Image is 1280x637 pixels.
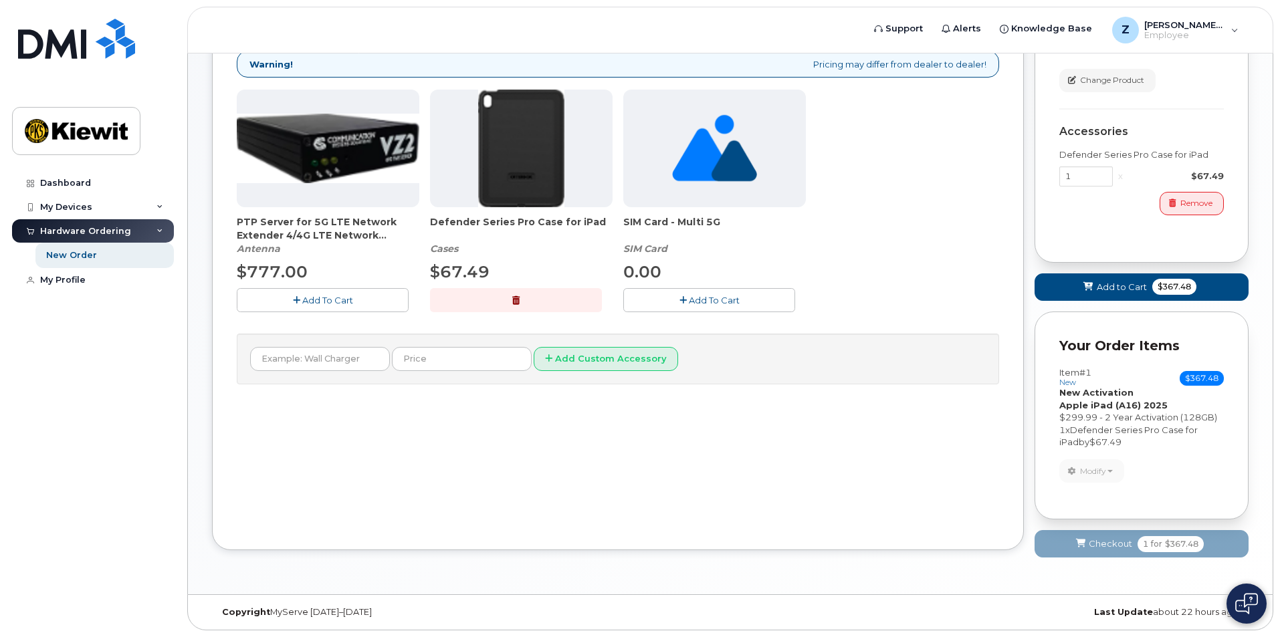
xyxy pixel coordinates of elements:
[623,243,667,255] em: SIM Card
[430,262,490,281] span: $67.49
[1165,538,1198,550] span: $367.48
[1035,530,1249,557] button: Checkout 1 for $367.48
[623,215,806,255] div: SIM Card - Multi 5G
[1180,197,1212,209] span: Remove
[1143,538,1148,550] span: 1
[1059,400,1168,410] strong: Apple iPad (A16) 2025
[237,114,419,183] img: Casa_Sysem.png
[237,215,419,255] div: PTP Server for 5G LTE Network Extender 4/4G LTE Network Extender 3
[1122,22,1130,38] span: Z
[430,243,458,255] em: Cases
[1059,378,1076,387] small: new
[430,215,613,242] span: Defender Series Pro Case for iPad
[623,262,661,281] span: 0.00
[1059,148,1224,161] div: Defender Series Pro Case for iPad
[237,243,280,255] em: Antenna
[865,15,932,42] a: Support
[237,51,999,78] div: Pricing may differ from dealer to dealer!
[1094,607,1153,617] strong: Last Update
[1128,170,1224,182] div: $67.49
[672,90,757,207] img: no_image_found-2caef05468ed5679b831cfe6fc140e25e0c280774317ffc20a367ab7fd17291e.png
[1059,336,1224,356] p: Your Order Items
[623,288,795,311] button: Add To Cart
[1059,459,1124,483] button: Modify
[1080,74,1144,86] span: Change Product
[212,607,558,618] div: MyServe [DATE]–[DATE]
[932,15,990,42] a: Alerts
[885,22,923,35] span: Support
[1113,170,1128,182] div: x
[1089,537,1132,550] span: Checkout
[1079,367,1091,378] span: #1
[903,607,1249,618] div: about 22 hours ago
[1180,371,1224,386] span: $367.48
[1011,22,1092,35] span: Knowledge Base
[249,58,293,71] strong: Warning!
[1152,279,1196,295] span: $367.48
[1144,19,1224,30] span: [PERSON_NAME].[PERSON_NAME]
[1059,368,1091,387] h3: Item
[237,288,409,311] button: Add To Cart
[534,347,678,372] button: Add Custom Accessory
[237,215,419,242] span: PTP Server for 5G LTE Network Extender 4/4G LTE Network Extender 3
[250,347,390,371] input: Example: Wall Charger
[1035,273,1249,301] button: Add to Cart $367.48
[302,295,353,305] span: Add To Cart
[430,215,613,255] div: Defender Series Pro Case for iPad
[222,607,270,617] strong: Copyright
[1059,126,1224,138] div: Accessories
[623,215,806,242] span: SIM Card - Multi 5G
[478,90,564,207] img: defenderipad10thgen.png
[1059,424,1198,448] span: Defender Series Pro Case for iPad
[1059,424,1224,449] div: x by
[392,347,532,371] input: Price
[1059,411,1224,424] div: $299.99 - 2 Year Activation (128GB)
[689,295,740,305] span: Add To Cart
[990,15,1101,42] a: Knowledge Base
[1144,30,1224,41] span: Employee
[1103,17,1248,43] div: Zachary.Musial
[953,22,981,35] span: Alerts
[1059,424,1065,435] span: 1
[1080,465,1106,477] span: Modify
[1059,69,1156,92] button: Change Product
[1160,192,1224,215] button: Remove
[1089,436,1122,447] span: $67.49
[1097,281,1147,293] span: Add to Cart
[237,262,308,281] span: $777.00
[1148,538,1165,550] span: for
[1059,387,1134,398] strong: New Activation
[1235,593,1258,614] img: Open chat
